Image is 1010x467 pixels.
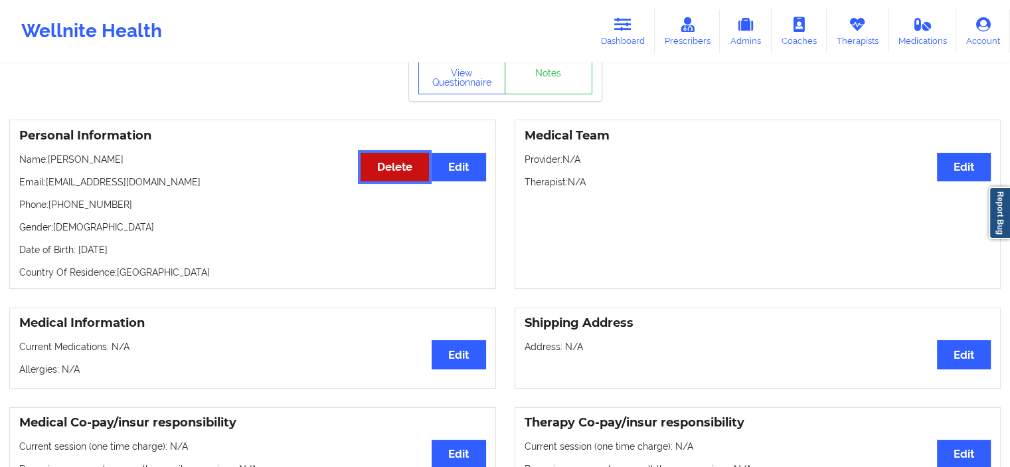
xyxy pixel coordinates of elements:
[937,340,991,369] button: Edit
[432,153,485,181] button: Edit
[19,316,486,331] h3: Medical Information
[525,440,991,453] p: Current session (one time charge): N/A
[432,340,485,369] button: Edit
[720,9,772,53] a: Admins
[19,440,486,453] p: Current session (one time charge): N/A
[525,153,991,166] p: Provider: N/A
[888,9,957,53] a: Medications
[525,340,991,353] p: Address: N/A
[19,415,486,430] h3: Medical Co-pay/insur responsibility
[19,153,486,166] p: Name: [PERSON_NAME]
[505,61,592,94] a: Notes
[19,340,486,353] p: Current Medications: N/A
[418,61,506,94] button: View Questionnaire
[19,363,486,376] p: Allergies: N/A
[989,187,1010,239] a: Report Bug
[956,9,1010,53] a: Account
[827,9,888,53] a: Therapists
[19,198,486,211] p: Phone: [PHONE_NUMBER]
[525,415,991,430] h3: Therapy Co-pay/insur responsibility
[937,153,991,181] button: Edit
[655,9,720,53] a: Prescribers
[19,243,486,256] p: Date of Birth: [DATE]
[361,153,429,181] button: Delete
[525,175,991,189] p: Therapist: N/A
[19,221,486,234] p: Gender: [DEMOGRAPHIC_DATA]
[19,128,486,143] h3: Personal Information
[525,316,991,331] h3: Shipping Address
[19,266,486,279] p: Country Of Residence: [GEOGRAPHIC_DATA]
[525,128,991,143] h3: Medical Team
[591,9,655,53] a: Dashboard
[772,9,827,53] a: Coaches
[19,175,486,189] p: Email: [EMAIL_ADDRESS][DOMAIN_NAME]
